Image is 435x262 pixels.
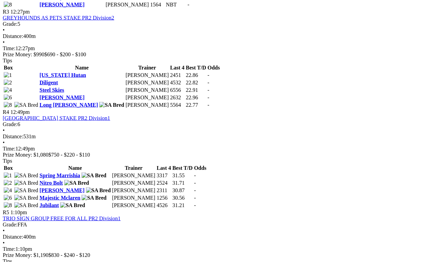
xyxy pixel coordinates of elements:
[3,234,23,240] span: Distance:
[39,165,111,172] th: Name
[112,195,156,201] td: [PERSON_NAME]
[194,195,196,201] span: -
[112,172,156,179] td: [PERSON_NAME]
[4,80,12,86] img: 2
[208,80,209,85] span: -
[186,72,207,79] td: 22.86
[3,222,432,228] div: FFA
[39,195,80,201] a: Majestic Mclaren
[4,173,12,179] img: 1
[4,195,12,201] img: 6
[3,45,432,52] div: 12:27pm
[156,195,171,201] td: 1256
[208,95,209,100] span: -
[4,102,12,108] img: 8
[39,64,124,71] th: Name
[39,80,58,85] a: Diligent
[39,87,64,93] a: Steel Skies
[3,240,5,246] span: •
[125,94,169,101] td: [PERSON_NAME]
[14,180,38,186] img: SA Bred
[194,165,207,172] th: Odds
[125,102,169,108] td: [PERSON_NAME]
[4,202,12,208] img: 8
[166,1,187,8] td: NBT
[172,172,193,179] td: 31.55
[207,64,220,71] th: Odds
[172,165,193,172] th: Best T/D
[39,95,84,100] a: [PERSON_NAME]
[3,246,16,252] span: Time:
[156,187,171,194] td: 2311
[64,180,89,186] img: SA Bred
[3,216,121,221] a: TRIO SIGN GROUP FREE FOR ALL PR2 Division1
[3,234,432,240] div: 400m
[3,21,432,27] div: 5
[125,64,169,71] th: Trainer
[14,187,38,194] img: SA Bred
[3,115,110,121] a: [GEOGRAPHIC_DATA] STAKE PR2 Division1
[4,95,12,101] img: 6
[4,87,12,93] img: 4
[188,2,189,7] span: -
[3,209,9,215] span: R5
[125,79,169,86] td: [PERSON_NAME]
[208,72,209,78] span: -
[172,195,193,201] td: 30.56
[170,94,185,101] td: 2632
[3,33,432,39] div: 400m
[3,27,5,33] span: •
[14,173,38,179] img: SA Bred
[11,209,27,215] span: 1:10pm
[125,72,169,79] td: [PERSON_NAME]
[172,187,193,194] td: 30.87
[3,58,12,63] span: Tips
[99,102,124,108] img: SA Bred
[11,109,30,115] span: 12:49pm
[3,146,432,152] div: 12:49pm
[82,195,106,201] img: SA Bred
[112,187,156,194] td: [PERSON_NAME]
[4,180,12,186] img: 2
[3,246,432,252] div: 1:10pm
[3,9,9,15] span: R3
[208,87,209,93] span: -
[86,187,111,194] img: SA Bred
[194,180,196,186] span: -
[194,202,196,208] span: -
[14,195,38,201] img: SA Bred
[186,102,207,108] td: 22.77
[3,152,432,158] div: Prize Money: $1,080
[170,72,185,79] td: 2451
[170,64,185,71] th: Last 4
[3,140,5,145] span: •
[186,79,207,86] td: 22.82
[170,79,185,86] td: 4532
[49,152,90,158] span: $750 - $220 - $110
[156,180,171,186] td: 2524
[3,33,23,39] span: Distance:
[156,202,171,209] td: 4526
[3,109,9,115] span: R4
[3,15,114,21] a: GREYHOUNDS AS PETS STAKE PR2 Division2
[3,222,18,227] span: Grade:
[3,21,18,27] span: Grade:
[39,202,59,208] a: Jubilant
[186,64,207,71] th: Best T/D
[125,87,169,94] td: [PERSON_NAME]
[156,165,171,172] th: Last 4
[4,72,12,78] img: 1
[39,187,84,193] a: [PERSON_NAME]
[150,1,165,8] td: 1564
[3,134,23,139] span: Distance:
[49,252,90,258] span: $830 - $240 - $120
[3,134,432,140] div: 531m
[186,94,207,101] td: 22.96
[39,173,80,178] a: Spring Marrishia
[60,202,85,208] img: SA Bred
[3,39,5,45] span: •
[4,165,13,171] span: Box
[3,158,12,164] span: Tips
[194,187,196,193] span: -
[105,1,149,8] td: [PERSON_NAME]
